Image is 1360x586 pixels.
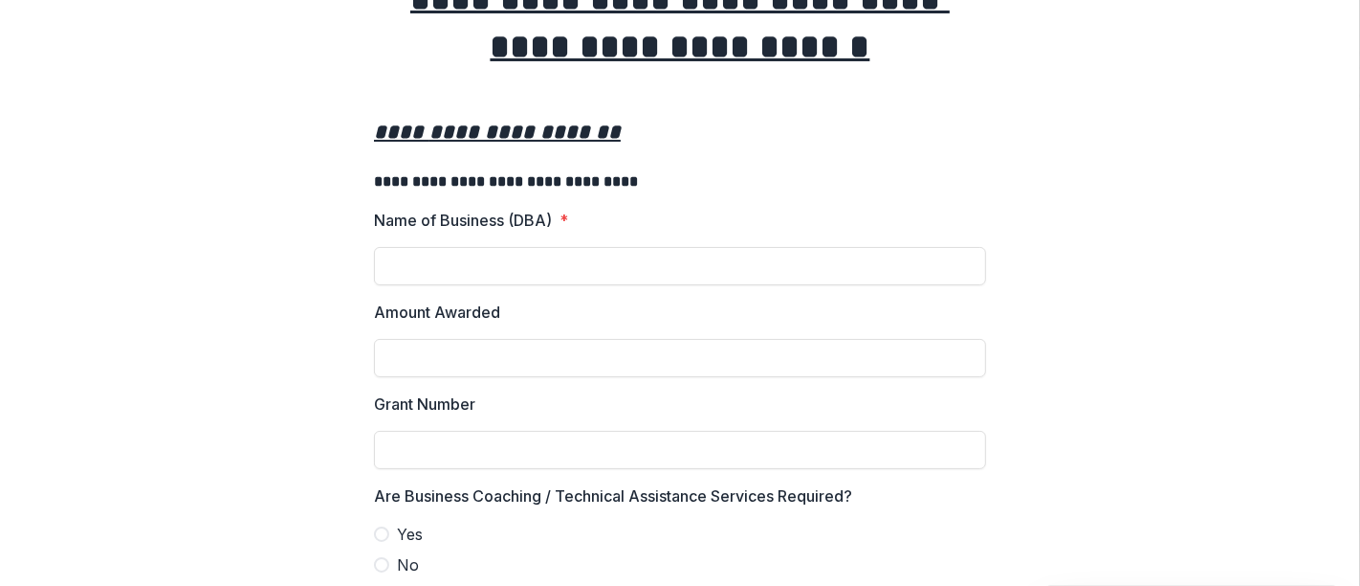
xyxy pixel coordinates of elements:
span: No [397,553,419,576]
span: Yes [397,523,423,546]
p: Are Business Coaching / Technical Assistance Services Required? [374,485,852,507]
p: Grant Number [374,393,475,416]
p: Name of Business (DBA) [374,209,552,232]
p: Amount Awarded [374,301,500,324]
